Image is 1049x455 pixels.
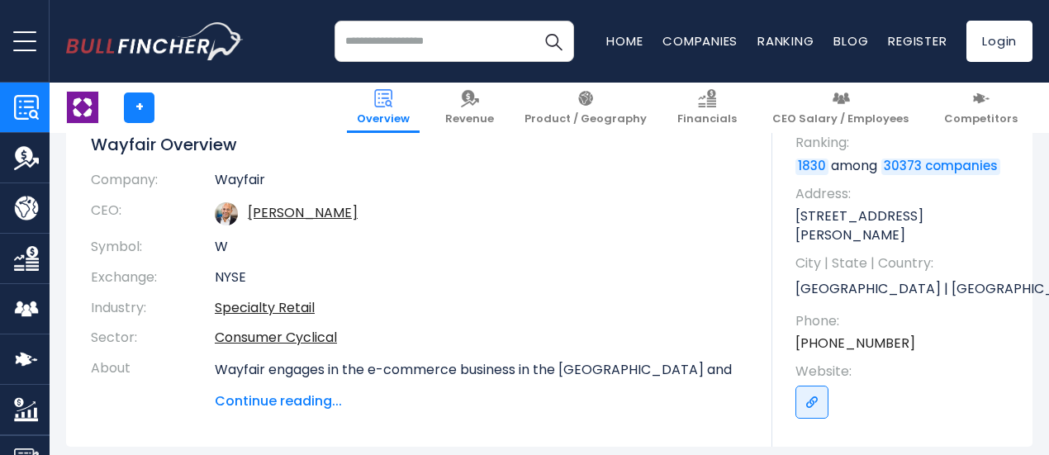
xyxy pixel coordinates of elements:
[762,83,918,133] a: CEO Salary / Employees
[91,232,215,263] th: Symbol:
[795,185,1016,203] span: Address:
[795,159,828,175] a: 1830
[515,83,657,133] a: Product / Geography
[795,254,1016,273] span: City | State | Country:
[667,83,747,133] a: Financials
[795,386,828,419] a: Go to link
[91,323,215,353] th: Sector:
[944,112,1018,126] span: Competitors
[795,207,1016,244] p: [STREET_ADDRESS][PERSON_NAME]
[966,21,1032,62] a: Login
[757,32,814,50] a: Ranking
[66,22,244,60] a: Go to homepage
[795,312,1016,330] span: Phone:
[445,112,494,126] span: Revenue
[215,391,748,411] span: Continue reading...
[215,263,748,293] td: NYSE
[91,196,215,232] th: CEO:
[435,83,504,133] a: Revenue
[248,203,358,222] a: ceo
[91,263,215,293] th: Exchange:
[934,83,1028,133] a: Competitors
[215,202,238,225] img: niraj-shah.jpg
[91,353,215,411] th: About
[524,112,647,126] span: Product / Geography
[215,328,337,347] a: Consumer Cyclical
[795,157,1016,175] p: among
[347,83,420,133] a: Overview
[124,92,154,123] a: +
[66,22,244,60] img: bullfincher logo
[795,277,1016,302] p: [GEOGRAPHIC_DATA] | [GEOGRAPHIC_DATA] | US
[215,298,315,317] a: Specialty Retail
[91,172,215,196] th: Company:
[533,21,574,62] button: Search
[606,32,643,50] a: Home
[795,363,1016,381] span: Website:
[833,32,868,50] a: Blog
[215,232,748,263] td: W
[881,159,1000,175] a: 30373 companies
[677,112,737,126] span: Financials
[795,134,1016,152] span: Ranking:
[215,172,748,196] td: Wayfair
[91,134,748,155] h1: Wayfair Overview
[772,112,909,126] span: CEO Salary / Employees
[795,334,915,353] a: [PHONE_NUMBER]
[888,32,947,50] a: Register
[91,293,215,324] th: Industry:
[662,32,738,50] a: Companies
[357,112,410,126] span: Overview
[67,92,98,123] img: W logo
